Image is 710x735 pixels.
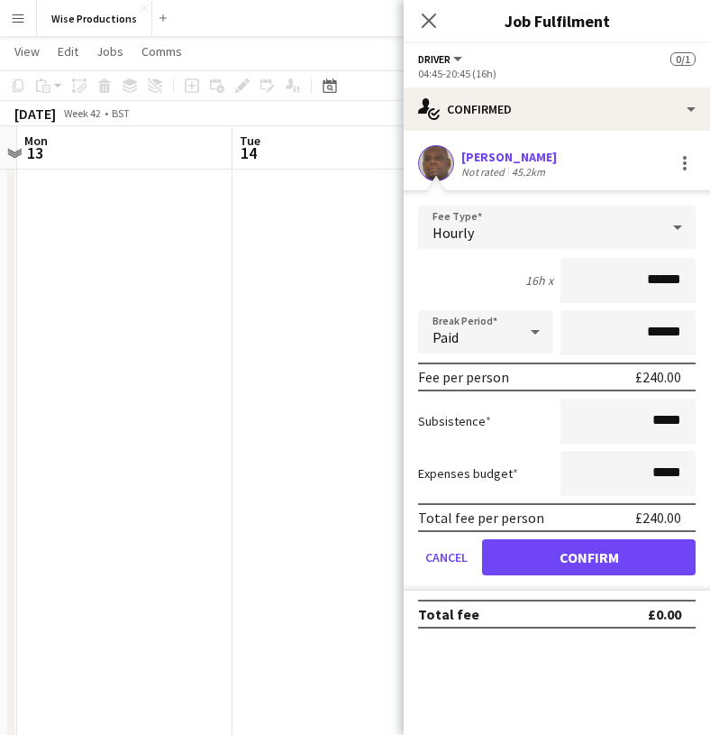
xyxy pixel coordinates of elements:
span: 0/1 [670,52,696,66]
button: Driver [418,52,465,66]
span: Hourly [432,224,474,242]
span: 14 [237,142,260,163]
label: Expenses budget [418,465,518,482]
span: View [14,43,40,60]
div: £0.00 [648,605,681,623]
span: Paid [432,328,459,346]
span: Jobs [96,43,123,60]
label: Subsistence [418,413,491,429]
div: [PERSON_NAME] [461,149,557,165]
span: 13 [22,142,48,163]
h3: Job Fulfilment [404,9,710,32]
button: Cancel [418,539,475,575]
span: Mon [24,133,48,149]
button: Confirm [482,539,696,575]
a: View [7,40,47,63]
span: Week 42 [59,106,105,120]
div: [DATE] [14,105,56,123]
div: Fee per person [418,368,509,386]
a: Edit [50,40,86,63]
div: Confirmed [404,87,710,131]
span: Tue [240,133,260,149]
div: Total fee [418,605,479,623]
div: 16h x [525,272,553,289]
button: Wise Productions [37,1,152,36]
span: Comms [141,43,182,60]
span: Edit [58,43,78,60]
a: Comms [134,40,189,63]
div: Total fee per person [418,509,544,527]
div: Not rated [461,165,508,179]
div: £240.00 [635,368,681,386]
span: Driver [418,52,451,66]
div: 04:45-20:45 (16h) [418,67,696,80]
div: 45.2km [508,165,549,179]
a: Jobs [89,40,131,63]
div: £240.00 [635,509,681,527]
div: BST [112,106,130,120]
